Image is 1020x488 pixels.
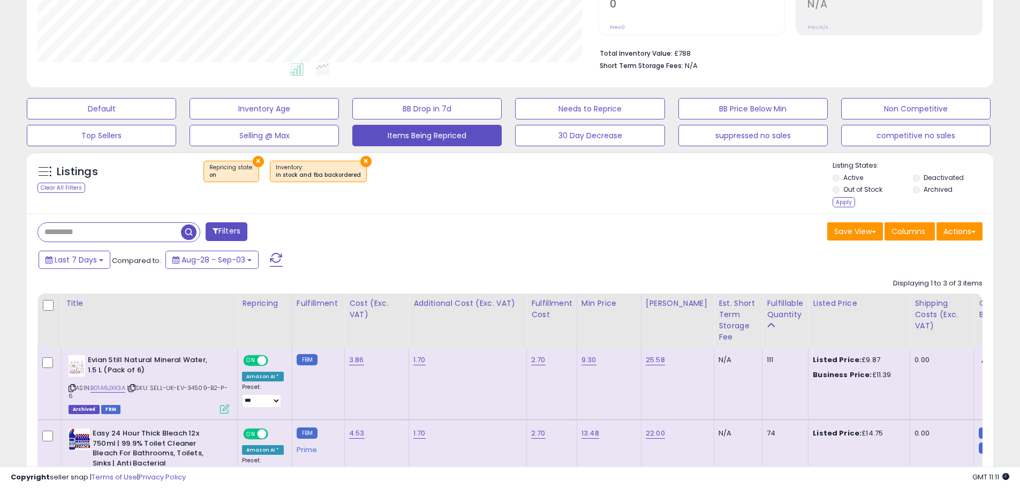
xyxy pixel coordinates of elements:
li: £788 [600,46,974,59]
div: seller snap | | [11,472,186,483]
span: Columns [891,226,925,237]
div: on [209,171,253,179]
button: × [360,156,372,167]
div: Est. Short Term Storage Fee [719,298,758,343]
span: Compared to: [112,256,161,266]
span: ON [244,356,258,365]
button: Inventory Age [190,98,339,119]
img: 415194YWkpL._SL40_.jpg [69,355,85,377]
button: Save View [827,222,883,241]
div: N/A [719,355,754,365]
label: Active [843,173,863,182]
small: FBM [979,427,1000,439]
div: [PERSON_NAME] [646,298,709,309]
p: Listing States: [833,161,993,171]
div: Title [66,298,233,309]
div: Listed Price [813,298,905,309]
div: 0.00 [915,355,966,365]
div: Cost (Exc. VAT) [349,298,404,320]
small: Prev: 0 [610,24,625,31]
a: 2.70 [531,428,546,439]
div: Fulfillable Quantity [767,298,804,320]
button: BB Drop in 7d [352,98,502,119]
div: Amazon AI * [242,372,284,381]
a: 25.58 [646,355,665,365]
div: Clear All Filters [37,183,85,193]
span: | SKU: SELL-UK-EV-34509-B2-P-6 [69,384,228,400]
button: BB Price Below Min [678,98,828,119]
img: 51ZUUqHNOpL._SL40_.jpg [69,429,90,450]
a: 4.53 [349,428,365,439]
div: £11.39 [813,370,902,380]
div: £14.75 [813,429,902,438]
button: × [253,156,264,167]
button: Actions [936,222,983,241]
a: 1.70 [413,428,426,439]
a: 1.70 [413,355,426,365]
button: Last 7 Days [39,251,110,269]
button: suppressed no sales [678,125,828,146]
span: ON [244,430,258,439]
button: Filters [206,222,247,241]
span: 2025-09-11 11:11 GMT [972,472,1009,482]
span: Inventory : [276,163,361,179]
span: OFF [267,430,284,439]
span: Repricing state : [209,163,253,179]
button: Non Competitive [841,98,991,119]
div: Fulfillment Cost [531,298,572,320]
small: Prev: N/A [807,24,828,31]
b: Business Price: [813,370,872,380]
small: FBM [979,442,1000,454]
span: N/A [685,61,698,71]
a: 22.00 [646,428,665,439]
div: Repricing [242,298,288,309]
a: 13.48 [581,428,599,439]
div: Amazon AI * [242,445,284,455]
div: Apply [833,197,855,207]
small: FBM [297,354,318,365]
div: Shipping Costs (Exc. VAT) [915,298,970,332]
div: ASIN: [69,355,229,412]
a: Terms of Use [92,472,137,482]
b: Listed Price: [813,355,862,365]
a: 9.30 [581,355,596,365]
small: FBM [297,427,318,439]
button: Top Sellers [27,125,176,146]
button: Aug-28 - Sep-03 [165,251,259,269]
button: 30 Day Decrease [515,125,664,146]
div: Prime [297,441,336,454]
button: Needs to Reprice [515,98,664,119]
div: 0.00 [915,429,966,438]
div: 74 [767,429,800,438]
button: Selling @ Max [190,125,339,146]
label: Archived [924,185,953,194]
button: competitive no sales [841,125,991,146]
div: Additional Cost (Exc. VAT) [413,298,522,309]
button: Default [27,98,176,119]
a: 2.70 [531,355,546,365]
span: Aug-28 - Sep-03 [182,254,245,265]
div: 111 [767,355,800,365]
div: Fulfillment [297,298,340,309]
button: Items Being Repriced [352,125,502,146]
label: Deactivated [924,173,964,182]
label: Out of Stock [843,185,882,194]
b: Easy 24 Hour Thick Bleach 12x 750ml | 99.9% Toilet Cleaner Bleach For Bathrooms, Toilets, Sinks |... [93,429,223,471]
a: B01A6JXX3A [90,384,125,393]
span: Last 7 Days [55,254,97,265]
div: N/A [719,429,754,438]
div: Preset: [242,384,284,408]
a: Privacy Policy [139,472,186,482]
div: Min Price [581,298,637,309]
b: Total Inventory Value: [600,49,673,58]
button: Columns [885,222,935,241]
strong: Copyright [11,472,50,482]
span: FBM [101,405,120,414]
b: Evian Still Natural Mineral Water, 1.5 L (Pack of 6) [88,355,218,378]
div: in stock and fba backordered [276,171,361,179]
b: Short Term Storage Fees: [600,61,683,70]
b: Listed Price: [813,428,862,438]
div: Displaying 1 to 3 of 3 items [893,279,983,289]
a: 3.86 [349,355,364,365]
span: OFF [267,356,284,365]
